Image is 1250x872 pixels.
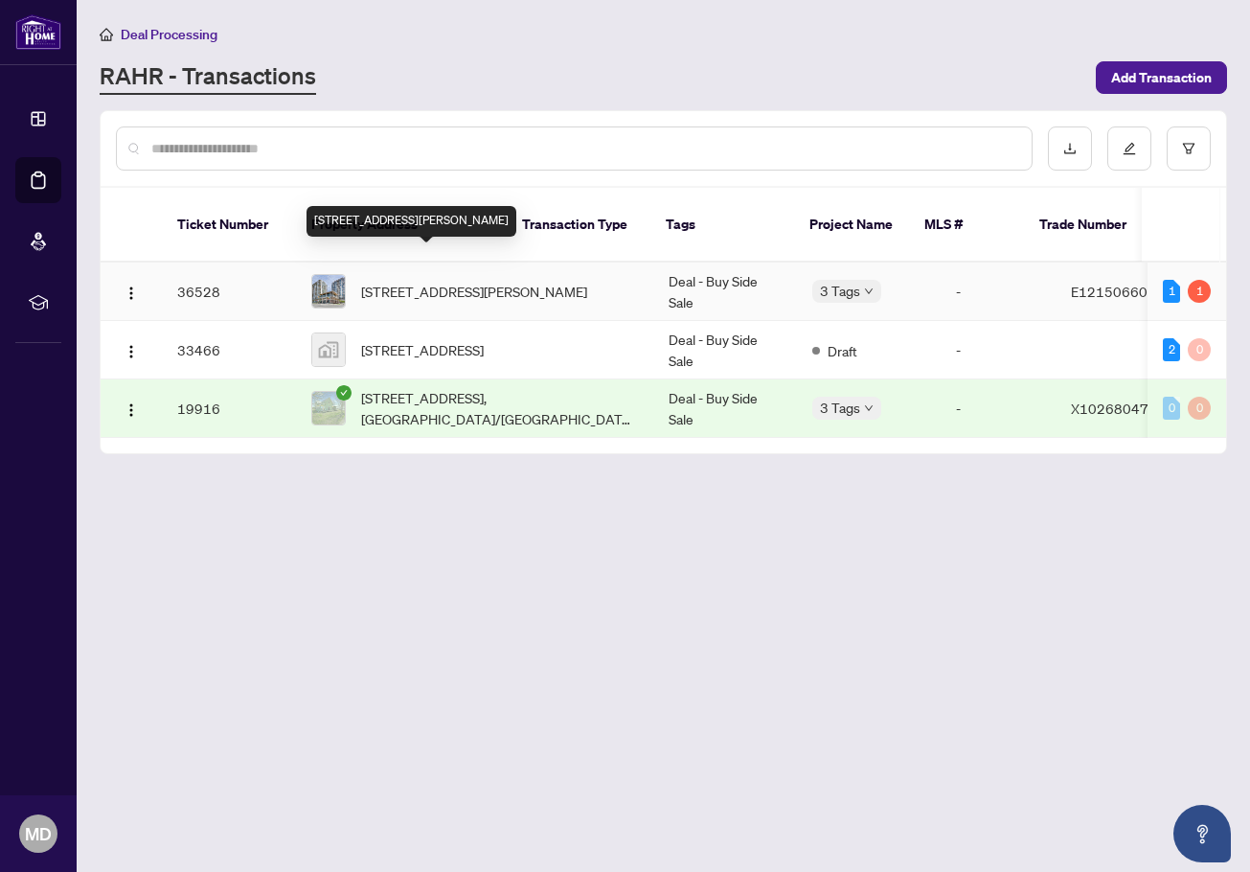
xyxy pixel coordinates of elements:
[1071,283,1148,300] span: E12150660
[124,402,139,418] img: Logo
[162,321,296,379] td: 33466
[361,387,638,429] span: [STREET_ADDRESS], [GEOGRAPHIC_DATA]/[GEOGRAPHIC_DATA], [GEOGRAPHIC_DATA]
[1111,62,1212,93] span: Add Transaction
[941,379,1056,438] td: -
[820,280,860,302] span: 3 Tags
[1063,142,1077,155] span: download
[1123,142,1136,155] span: edit
[15,14,61,50] img: logo
[116,276,147,307] button: Logo
[1163,397,1180,420] div: 0
[507,188,650,263] th: Transaction Type
[1188,397,1211,420] div: 0
[1173,805,1231,862] button: Open asap
[312,275,345,308] img: thumbnail-img
[820,397,860,419] span: 3 Tags
[121,26,217,43] span: Deal Processing
[1188,338,1211,361] div: 0
[828,340,857,361] span: Draft
[25,820,52,847] span: MD
[307,206,516,237] div: [STREET_ADDRESS][PERSON_NAME]
[336,385,352,401] span: check-circle
[1163,338,1180,361] div: 2
[162,379,296,438] td: 19916
[909,188,1024,263] th: MLS #
[361,281,587,302] span: [STREET_ADDRESS][PERSON_NAME]
[124,286,139,301] img: Logo
[1024,188,1158,263] th: Trade Number
[653,379,797,438] td: Deal - Buy Side Sale
[312,333,345,366] img: thumbnail-img
[864,287,874,296] span: down
[864,403,874,413] span: down
[1048,126,1092,171] button: download
[1096,61,1227,94] button: Add Transaction
[162,188,296,263] th: Ticket Number
[941,263,1056,321] td: -
[124,344,139,359] img: Logo
[312,392,345,425] img: thumbnail-img
[1107,126,1151,171] button: edit
[296,188,507,263] th: Property Address
[116,393,147,424] button: Logo
[794,188,909,263] th: Project Name
[653,263,797,321] td: Deal - Buy Side Sale
[650,188,794,263] th: Tags
[1188,280,1211,303] div: 1
[162,263,296,321] td: 36528
[1163,280,1180,303] div: 1
[1167,126,1211,171] button: filter
[1071,400,1148,417] span: X10268047
[1182,142,1195,155] span: filter
[100,60,316,95] a: RAHR - Transactions
[116,334,147,365] button: Logo
[100,28,113,41] span: home
[361,339,484,360] span: [STREET_ADDRESS]
[941,321,1056,379] td: -
[653,321,797,379] td: Deal - Buy Side Sale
